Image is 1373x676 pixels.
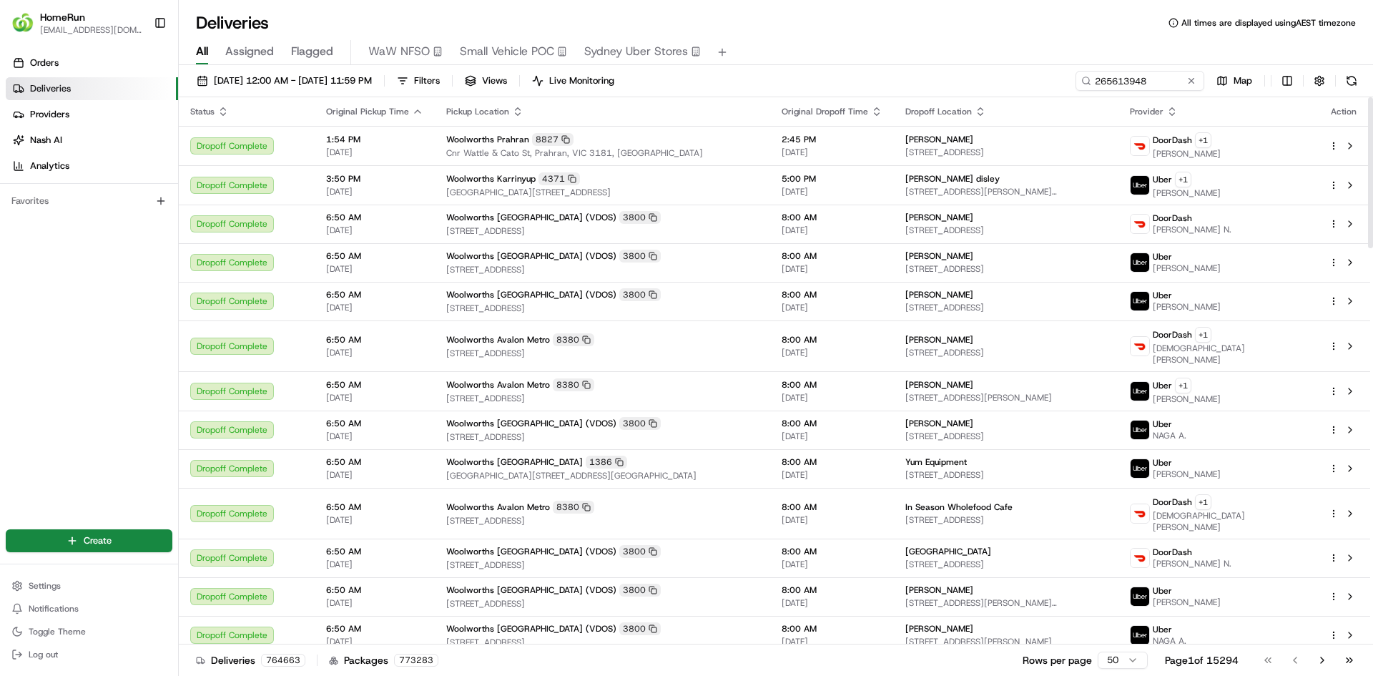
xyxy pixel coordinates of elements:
span: [PERSON_NAME] [905,584,973,596]
span: Providers [30,108,69,121]
span: Cnr Wattle & Cato St, Prahran, VIC 3181, [GEOGRAPHIC_DATA] [446,147,759,159]
span: [DATE] [782,263,882,275]
span: Settings [29,580,61,592]
span: 6:50 AM [326,334,423,346]
span: DoorDash [1153,212,1192,224]
span: 6:50 AM [326,418,423,429]
span: [PERSON_NAME] [905,418,973,429]
span: Views [482,74,507,87]
a: Orders [6,52,178,74]
span: 8:00 AM [782,334,882,346]
span: Toggle Theme [29,626,86,637]
span: All times are displayed using AEST timezone [1181,17,1356,29]
span: [PERSON_NAME] N. [1153,558,1231,569]
span: [STREET_ADDRESS] [446,431,759,443]
div: Action [1329,106,1359,117]
img: uber-new-logo.jpeg [1131,176,1149,195]
span: [DATE] [326,302,423,313]
span: [DATE] [326,431,423,442]
span: Status [190,106,215,117]
span: Woolworths Prahran [446,134,529,145]
span: Map [1234,74,1252,87]
span: [STREET_ADDRESS][PERSON_NAME][PERSON_NAME] [905,186,1106,197]
button: HomeRun [40,10,85,24]
div: 3800 [619,545,661,558]
span: Woolworths Avalon Metro [446,501,550,513]
span: 8:00 AM [782,418,882,429]
button: Filters [390,71,446,91]
div: 8380 [553,333,594,346]
span: [STREET_ADDRESS] [446,559,759,571]
a: Deliveries [6,77,178,100]
span: Original Dropoff Time [782,106,868,117]
span: Sydney Uber Stores [584,43,688,60]
div: 4371 [538,172,580,185]
span: 6:50 AM [326,584,423,596]
span: [PERSON_NAME] [905,623,973,635]
div: 8380 [553,501,594,514]
span: Uber [1153,380,1172,391]
img: doordash_logo_v2.png [1131,504,1149,523]
span: [STREET_ADDRESS][PERSON_NAME] [905,636,1106,647]
span: [DATE] [782,347,882,358]
span: [STREET_ADDRESS] [446,598,759,609]
span: Log out [29,649,58,660]
span: [PERSON_NAME] [1153,301,1221,313]
span: [STREET_ADDRESS] [446,348,759,359]
button: +1 [1195,327,1211,343]
a: Analytics [6,155,178,177]
span: 6:50 AM [326,379,423,391]
span: Provider [1130,106,1163,117]
div: 764663 [261,654,305,667]
span: [PERSON_NAME] [1153,187,1221,199]
button: Refresh [1342,71,1362,91]
button: Create [6,529,172,552]
span: [DATE] [326,469,423,481]
span: Woolworths [GEOGRAPHIC_DATA] (VDOS) [446,250,616,262]
span: [DATE] [782,302,882,313]
span: [STREET_ADDRESS] [446,303,759,314]
span: [DATE] [782,636,882,647]
button: Views [458,71,513,91]
div: 3800 [619,417,661,430]
span: NAGA A. [1153,430,1186,441]
span: Uber [1153,290,1172,301]
span: DoorDash [1153,329,1192,341]
span: 6:50 AM [326,456,423,468]
span: All [196,43,208,60]
span: [STREET_ADDRESS] [905,263,1106,275]
span: Woolworths Avalon Metro [446,334,550,346]
span: 8:00 AM [782,546,882,557]
span: 8:00 AM [782,584,882,596]
span: 8:00 AM [782,456,882,468]
span: [DATE] [782,469,882,481]
span: [EMAIL_ADDRESS][DOMAIN_NAME] [40,24,142,36]
span: 8:00 AM [782,623,882,635]
div: 3800 [619,211,661,224]
span: [PERSON_NAME] [905,289,973,300]
span: [DATE] [326,636,423,647]
span: [STREET_ADDRESS] [446,264,759,275]
span: 3:50 PM [326,173,423,185]
button: [DATE] 12:00 AM - [DATE] 11:59 PM [190,71,378,91]
span: 8:00 AM [782,212,882,223]
span: [DATE] [326,225,423,236]
span: [PERSON_NAME] disley [905,173,1000,185]
span: Woolworths [GEOGRAPHIC_DATA] (VDOS) [446,212,616,223]
span: [PERSON_NAME] [905,334,973,346]
span: NAGA A. [1153,635,1186,647]
span: [STREET_ADDRESS] [905,431,1106,442]
span: [DATE] [326,147,423,158]
span: 2:45 PM [782,134,882,145]
span: 6:50 AM [326,546,423,557]
span: [DATE] [326,347,423,358]
div: 3800 [619,288,661,301]
span: [PERSON_NAME] [905,134,973,145]
span: 6:50 AM [326,623,423,635]
span: [DATE] [782,392,882,403]
span: [DATE] [782,597,882,609]
span: Dropoff Location [905,106,972,117]
span: Filters [414,74,440,87]
div: 8380 [553,378,594,391]
span: [DATE] [326,263,423,275]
